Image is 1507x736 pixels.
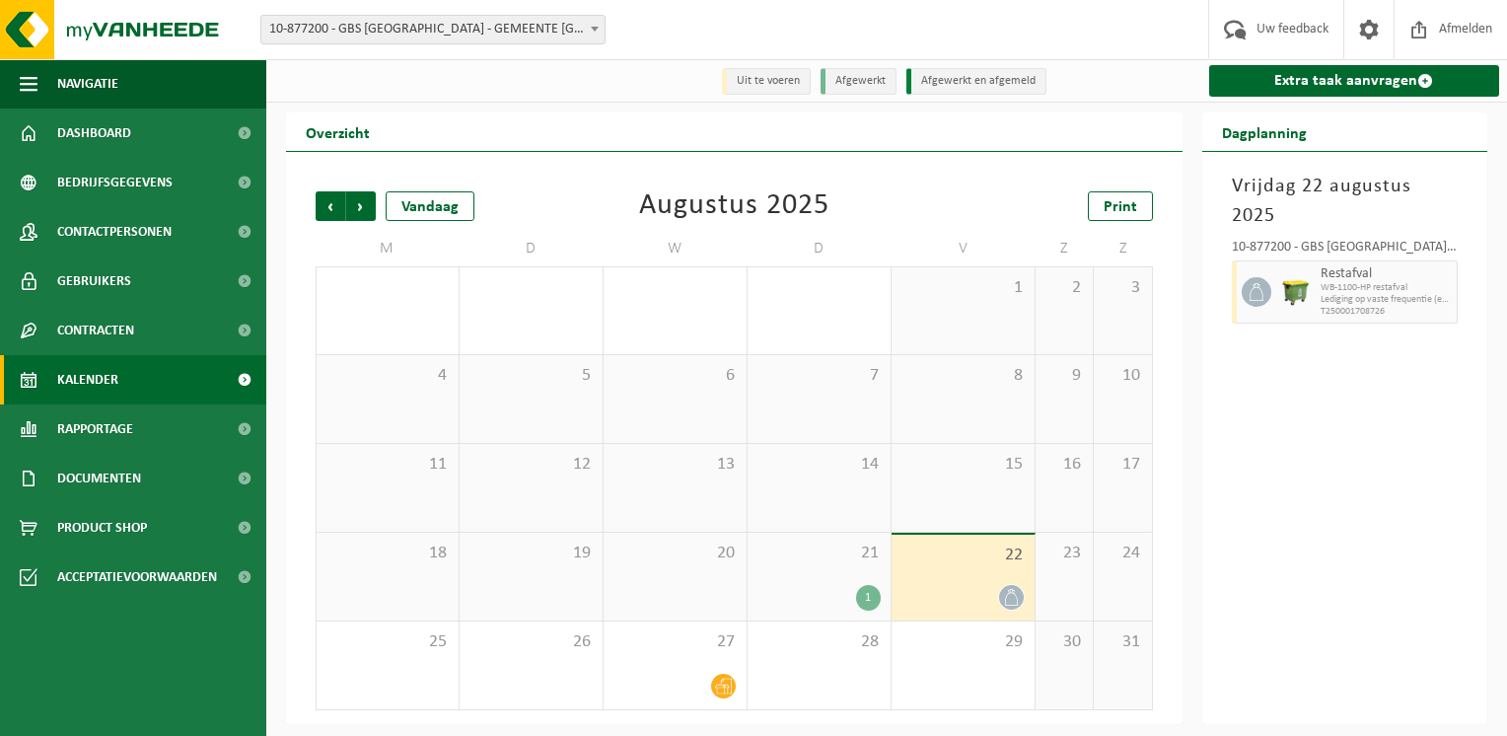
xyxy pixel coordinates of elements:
[316,191,345,221] span: Vorige
[57,306,134,355] span: Contracten
[57,59,118,109] span: Navigatie
[286,112,390,151] h2: Overzicht
[1321,306,1453,318] span: T250001708726
[856,585,881,611] div: 1
[1104,365,1141,387] span: 10
[326,543,449,564] span: 18
[57,503,147,552] span: Product Shop
[57,158,173,207] span: Bedrijfsgegevens
[57,405,133,454] span: Rapportage
[639,191,829,221] div: Augustus 2025
[1202,112,1327,151] h2: Dagplanning
[1321,282,1453,294] span: WB-1100-HP restafval
[57,207,172,257] span: Contactpersonen
[748,231,892,266] td: D
[260,15,606,44] span: 10-877200 - GBS BOSDAM - GEMEENTE BEVEREN - KOSTENPLAATS 5 - BEVEREN-WAAS
[57,355,118,405] span: Kalender
[757,543,881,564] span: 21
[1232,241,1459,260] div: 10-877200 - GBS [GEOGRAPHIC_DATA] - GEMEENTE [GEOGRAPHIC_DATA] - [GEOGRAPHIC_DATA] 5 - [GEOGRAPHI...
[261,16,605,43] span: 10-877200 - GBS BOSDAM - GEMEENTE BEVEREN - KOSTENPLAATS 5 - BEVEREN-WAAS
[1045,543,1083,564] span: 23
[1045,454,1083,476] span: 16
[901,277,1025,299] span: 1
[460,231,604,266] td: D
[892,231,1036,266] td: V
[57,109,131,158] span: Dashboard
[1104,543,1141,564] span: 24
[613,365,737,387] span: 6
[901,631,1025,653] span: 29
[57,454,141,503] span: Documenten
[1104,199,1137,215] span: Print
[1321,266,1453,282] span: Restafval
[613,631,737,653] span: 27
[613,543,737,564] span: 20
[469,365,593,387] span: 5
[1104,454,1141,476] span: 17
[469,543,593,564] span: 19
[346,191,376,221] span: Volgende
[1045,631,1083,653] span: 30
[757,454,881,476] span: 14
[901,545,1025,566] span: 22
[722,68,811,95] li: Uit te voeren
[57,257,131,306] span: Gebruikers
[1088,191,1153,221] a: Print
[1045,365,1083,387] span: 9
[613,454,737,476] span: 13
[57,552,217,602] span: Acceptatievoorwaarden
[326,365,449,387] span: 4
[1281,277,1311,307] img: WB-1100-HPE-GN-51
[821,68,897,95] li: Afgewerkt
[604,231,748,266] td: W
[1321,294,1453,306] span: Lediging op vaste frequentie (excl. verwerking)
[906,68,1046,95] li: Afgewerkt en afgemeld
[469,631,593,653] span: 26
[386,191,474,221] div: Vandaag
[1045,277,1083,299] span: 2
[1036,231,1094,266] td: Z
[901,365,1025,387] span: 8
[469,454,593,476] span: 12
[316,231,460,266] td: M
[901,454,1025,476] span: 15
[326,454,449,476] span: 11
[1094,231,1152,266] td: Z
[1104,277,1141,299] span: 3
[757,631,881,653] span: 28
[1209,65,1500,97] a: Extra taak aanvragen
[757,365,881,387] span: 7
[326,631,449,653] span: 25
[1104,631,1141,653] span: 31
[1232,172,1459,231] h3: Vrijdag 22 augustus 2025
